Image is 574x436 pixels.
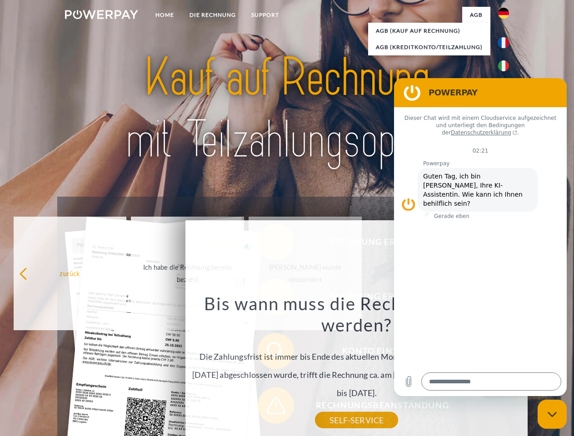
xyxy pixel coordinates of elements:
[498,60,509,71] img: it
[136,261,239,286] div: Ich habe die Rechnung bereits bezahlt
[19,267,121,279] div: zurück
[498,37,509,48] img: fr
[498,8,509,19] img: de
[191,292,523,420] div: Die Zahlungsfrist ist immer bis Ende des aktuellen Monats. Wenn die Bestellung z.B. am [DATE] abg...
[148,7,182,23] a: Home
[244,7,287,23] a: SUPPORT
[368,23,490,39] a: AGB (Kauf auf Rechnung)
[315,412,398,428] a: SELF-SERVICE
[182,7,244,23] a: DIE RECHNUNG
[87,44,487,174] img: title-powerpay_de.svg
[65,10,138,19] img: logo-powerpay-white.svg
[462,7,490,23] a: agb
[394,78,567,396] iframe: Messaging-Fenster
[538,400,567,429] iframe: Schaltfläche zum Öffnen des Messaging-Fensters; Konversation läuft
[191,292,523,336] h3: Bis wann muss die Rechnung bezahlt werden?
[368,39,490,55] a: AGB (Kreditkonto/Teilzahlung)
